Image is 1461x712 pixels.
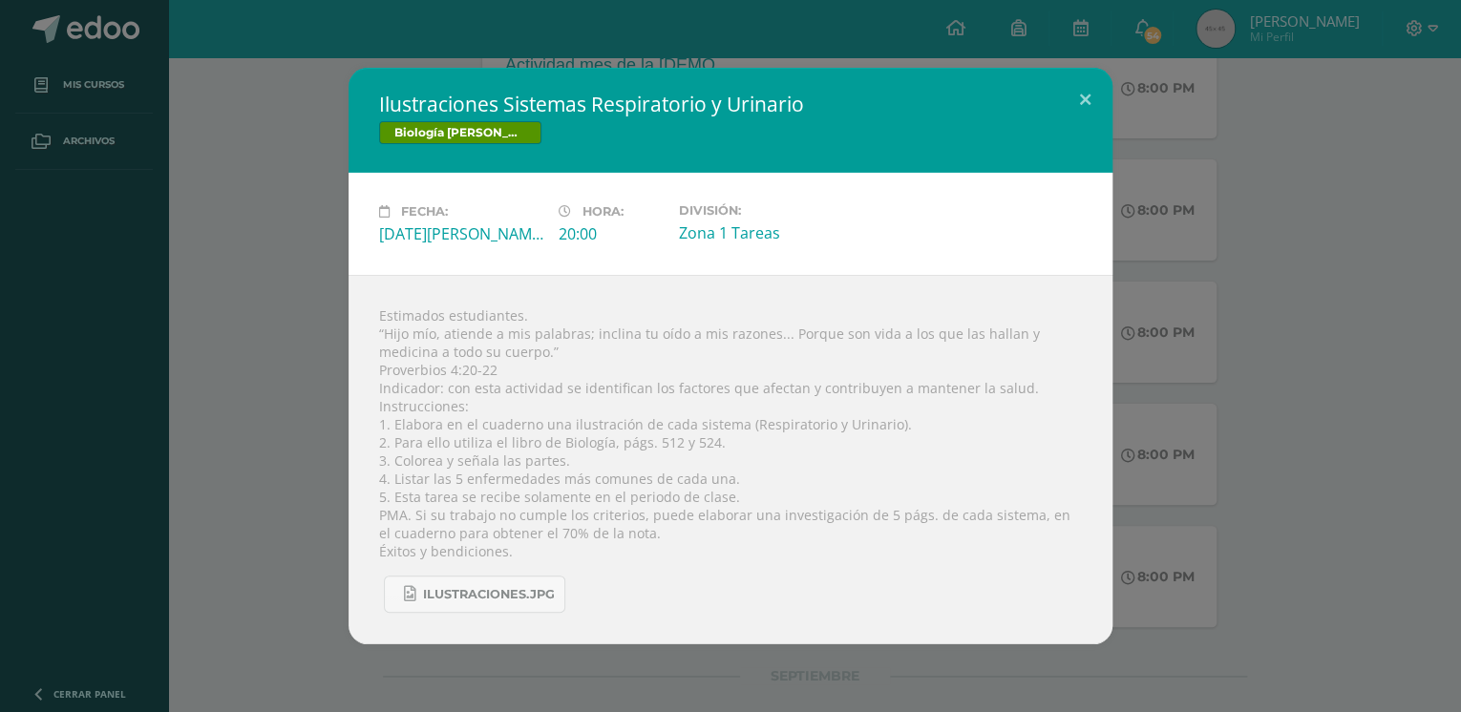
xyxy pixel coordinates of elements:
h2: Ilustraciones Sistemas Respiratorio y Urinario [379,91,1082,117]
span: Biología [PERSON_NAME] V [379,121,541,144]
div: 20:00 [559,223,663,244]
span: Fecha: [401,204,448,219]
label: División: [678,203,842,218]
a: Ilustraciones.jpg [384,576,565,613]
button: Close (Esc) [1058,68,1112,133]
div: [DATE][PERSON_NAME] [379,223,543,244]
div: Estimados estudiantes. “Hijo mío, atiende a mis palabras; inclina tu oído a mis razones... Porque... [349,275,1112,644]
span: Ilustraciones.jpg [423,587,555,602]
span: Hora: [582,204,624,219]
div: Zona 1 Tareas [678,222,842,243]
